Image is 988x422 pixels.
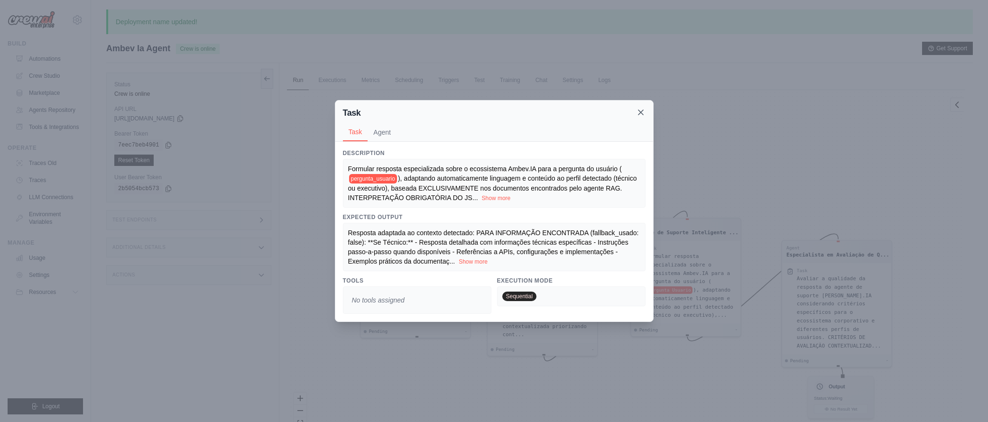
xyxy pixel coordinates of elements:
h2: Task [343,106,361,119]
span: Sequential [502,292,537,301]
span: ), adaptando automaticamente linguagem e conteúdo ao perfil detectado (técnico ou executivo), bas... [348,174,637,202]
button: Task [343,123,368,141]
button: Show more [459,258,488,266]
h3: Description [343,149,646,157]
span: No tools assigned [348,292,408,309]
h3: Tools [343,277,491,284]
span: pergunta_usuario [349,174,397,183]
h3: Expected Output [343,213,646,221]
button: Show more [482,194,511,202]
button: Agent [368,123,397,141]
span: Resposta adaptada ao contexto detectado: PARA INFORMAÇÃO ENCONTRADA (fallback_usado: false): **Se... [348,229,639,265]
div: ... [348,228,640,266]
span: Formular resposta especializada sobre o ecossistema Ambev.IA para a pergunta do usuário ( [348,165,622,173]
h3: Execution Mode [497,277,646,284]
div: ... [348,164,640,202]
